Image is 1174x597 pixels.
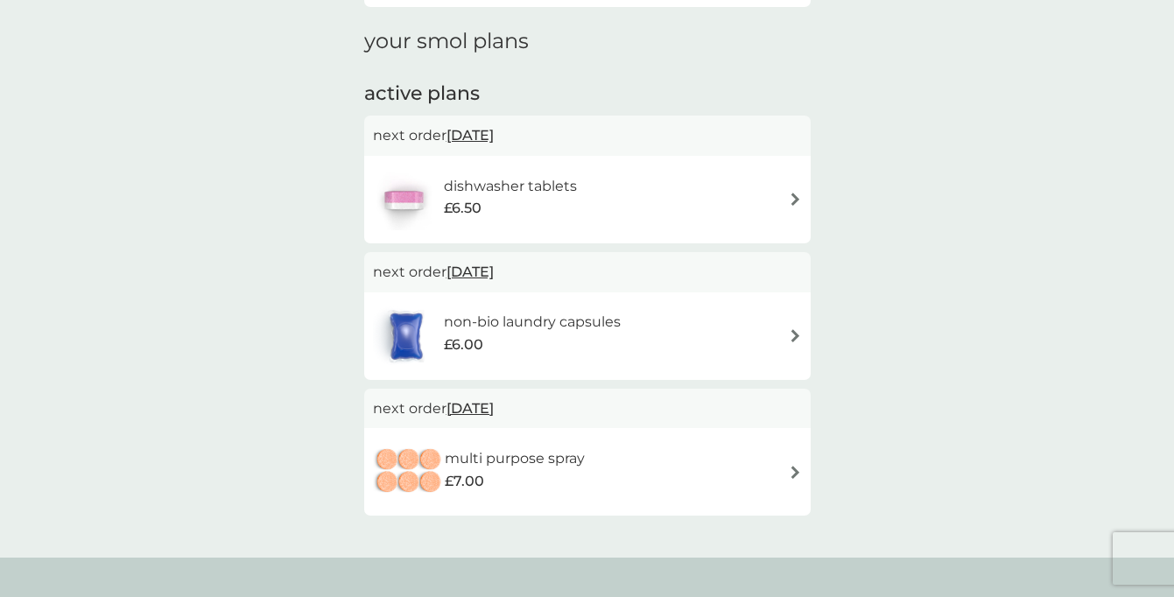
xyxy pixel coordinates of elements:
h6: multi purpose spray [445,447,585,470]
span: £6.50 [444,197,482,220]
span: £7.00 [445,470,484,493]
img: multi purpose spray [373,441,445,502]
h2: active plans [364,81,811,108]
img: arrow right [789,329,802,342]
p: next order [373,261,802,284]
p: next order [373,124,802,147]
h6: dishwasher tablets [444,175,577,198]
img: arrow right [789,193,802,206]
span: [DATE] [446,118,494,152]
p: next order [373,397,802,420]
span: [DATE] [446,391,494,425]
img: dishwasher tablets [373,169,434,230]
img: non-bio laundry capsules [373,306,439,367]
span: £6.00 [444,334,483,356]
h6: non-bio laundry capsules [444,311,621,334]
img: arrow right [789,466,802,479]
span: [DATE] [446,255,494,289]
h1: your smol plans [364,29,811,54]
